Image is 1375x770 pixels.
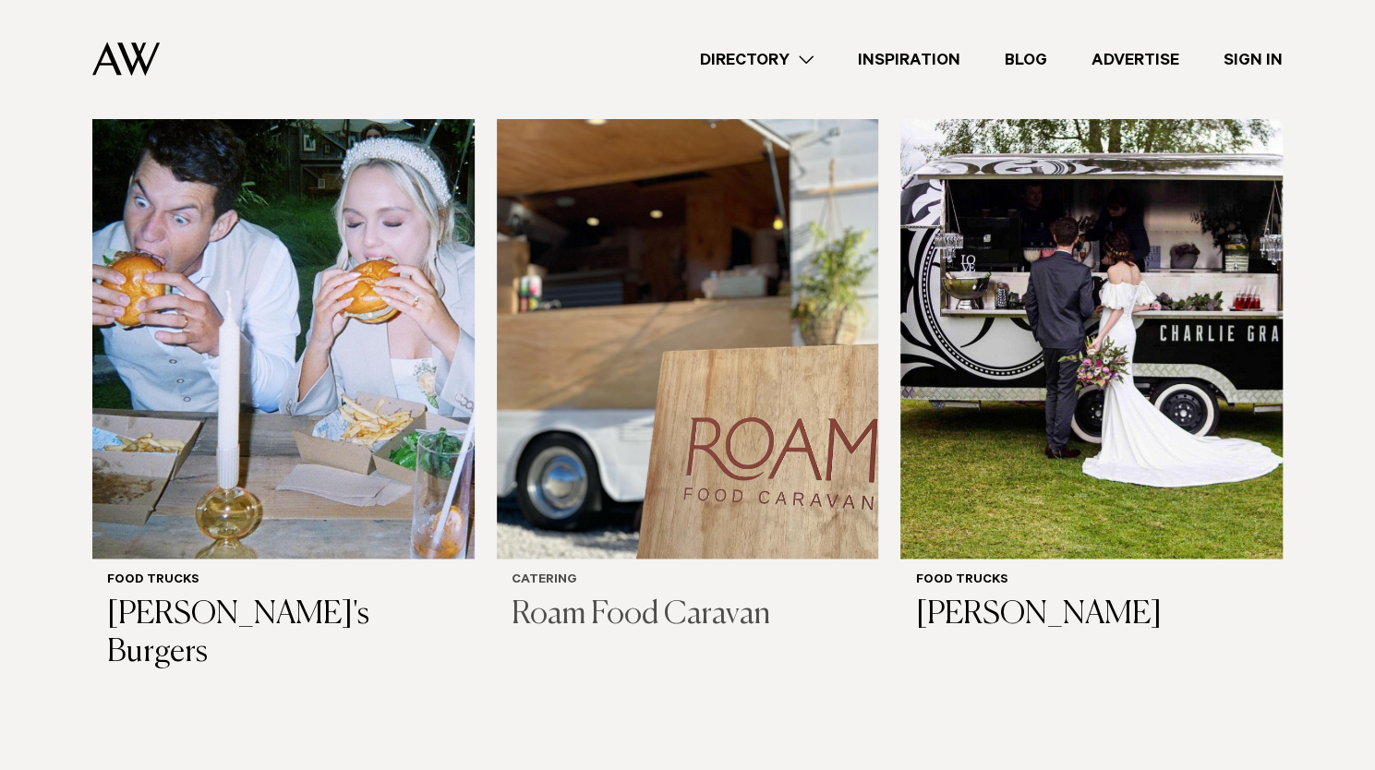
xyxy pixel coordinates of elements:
a: Auckland Weddings Food Trucks | Jo Bro's Burgers Food Trucks [PERSON_NAME]'s Burgers [92,46,475,686]
a: Auckland Weddings Food Trucks | Charlie Grace Food Trucks [PERSON_NAME] [900,46,1283,649]
a: Sign In [1201,47,1305,72]
h6: Food Trucks [915,573,1268,589]
h3: [PERSON_NAME] [915,596,1268,634]
a: Advertise [1069,47,1201,72]
a: Auckland Weddings Catering | Roam Food Caravan Catering Roam Food Caravan [497,46,879,649]
img: Auckland Weddings Logo [92,42,160,76]
h6: Catering [512,573,864,589]
a: Blog [983,47,1069,72]
h3: Roam Food Caravan [512,596,864,634]
img: Auckland Weddings Catering | Roam Food Caravan [497,46,879,559]
a: Inspiration [836,47,983,72]
h6: Food Trucks [107,573,460,589]
img: Auckland Weddings Food Trucks | Jo Bro's Burgers [92,46,475,559]
h3: [PERSON_NAME]'s Burgers [107,596,460,672]
a: Directory [678,47,836,72]
img: Auckland Weddings Food Trucks | Charlie Grace [900,46,1283,559]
